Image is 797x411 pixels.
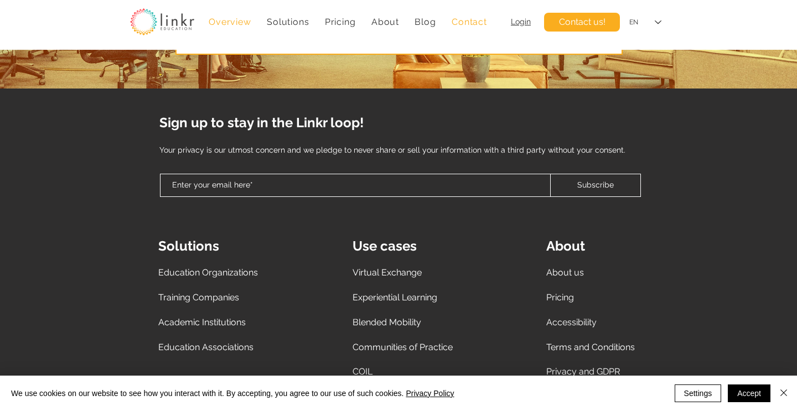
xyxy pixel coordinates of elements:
span: Contact us! [559,16,605,28]
a: Communities of Practice [353,342,453,352]
span: Overview [209,17,251,27]
a: Experiential Learning [353,292,437,303]
nav: Site [203,11,493,33]
a: Accessibility [546,317,597,327]
a: Education Associations [158,342,253,352]
div: EN [629,18,638,27]
span: Solutions [158,238,219,254]
input: Enter your email here* [160,174,551,197]
a: Privacy Policy [406,389,454,398]
a: Training Companies [158,292,239,303]
a: Blended Mobility [353,317,421,327]
a: Overview [203,11,257,33]
a: About us [546,267,584,278]
a: Contact us! [544,13,620,32]
a: Blog [409,11,442,33]
span: About [371,17,399,27]
button: Subscribe [550,174,641,197]
button: Accept [728,384,770,402]
span: Blog [415,17,436,27]
a: Privacy and GDPR [546,366,620,377]
div: About [366,11,405,33]
a: Terms and Conditions [546,342,635,352]
a: Pricing​ [546,292,574,303]
img: Close [777,386,790,399]
span: About [546,238,585,254]
img: linkr_logo_transparentbg.png [130,8,194,35]
span: Contact [452,17,487,27]
a: Academic Institutions [158,317,246,327]
button: Settings [675,384,722,402]
a: Login [511,17,531,26]
span: Subscribe [577,180,614,191]
div: Solutions [261,11,315,33]
div: Language Selector: English [622,10,669,35]
span: Use cases [353,238,417,254]
span: We use cookies on our website to see how you interact with it. By accepting, you agree to our use... [11,388,454,398]
button: Close [777,384,790,402]
a: Education Organizations [158,267,258,278]
span: Your privacy is our utmost concern and we pledge to never share or sell your information with a t... [159,145,625,154]
a: Contact [446,11,493,33]
span: Sign up to stay in the Linkr loop! [159,115,364,131]
a: COIL [353,366,372,377]
span: Pricing [325,17,356,27]
span: Pricing [546,292,574,303]
a: Virtual Exchange [353,267,422,278]
span: Solutions [267,17,309,27]
a: Pricing [319,11,361,33]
